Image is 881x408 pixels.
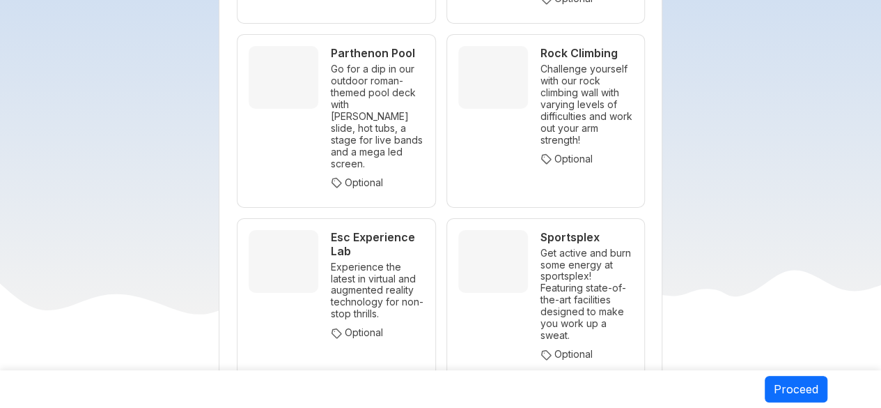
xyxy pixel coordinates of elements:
[331,327,424,339] p: Optional
[540,349,634,361] p: Optional
[331,63,424,169] p: Go for a dip in our outdoor roman-themed pool deck with [PERSON_NAME] slide, hot tubs, a stage fo...
[540,63,634,146] p: Challenge yourself with our rock climbing wall with varying levels of difficulties and work out y...
[540,46,634,60] h5: Rock Climbing
[458,230,528,293] img: Sportsplex
[765,376,827,402] button: Proceed
[540,153,634,165] p: Optional
[331,46,424,60] h5: Parthenon Pool
[458,46,528,109] img: Rock Climbing
[540,230,634,244] h5: Sportsplex
[331,177,424,189] p: Optional
[249,230,318,293] img: Esc Experience Lab
[331,262,424,321] p: Experience the latest in virtual and augmented reality technology for non-stop thrills.
[540,248,634,342] p: Get active and burn some energy at sportsplex! Featuring state-of-the-art facilities designed to ...
[331,230,424,258] h5: Esc Experience Lab
[249,46,318,109] img: Parthenon Pool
